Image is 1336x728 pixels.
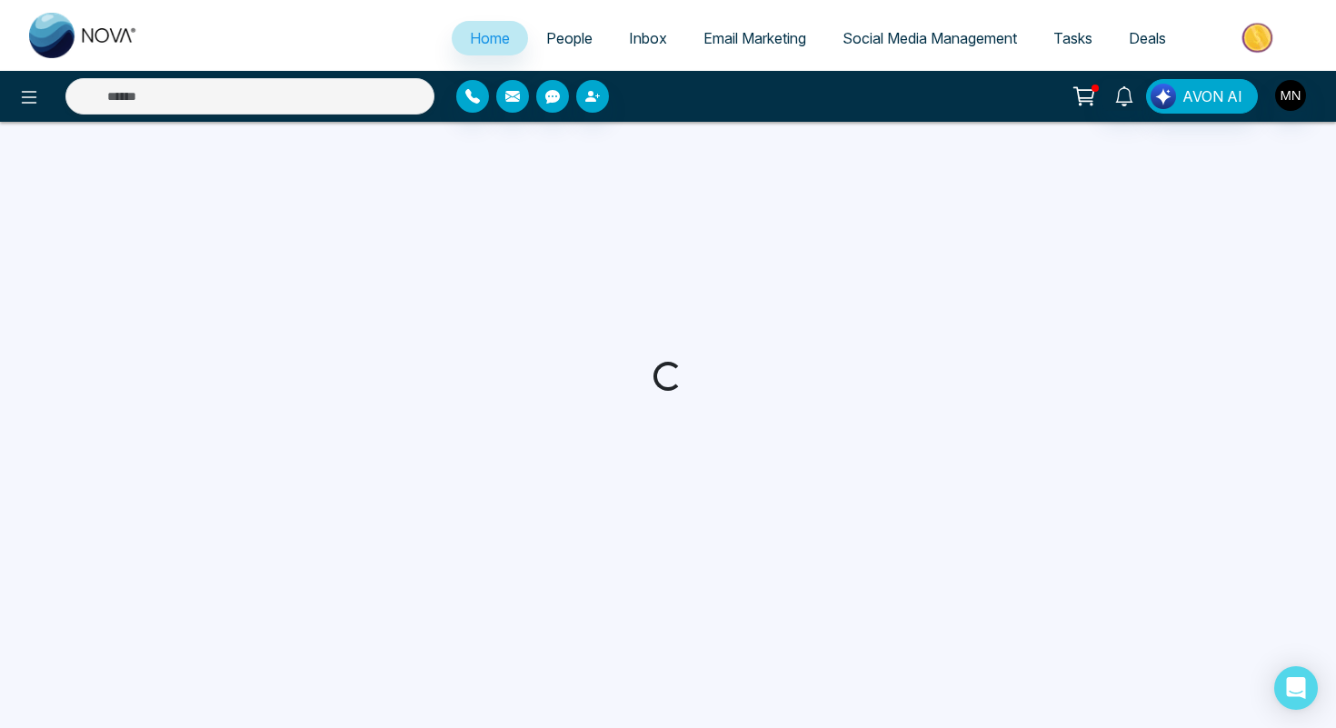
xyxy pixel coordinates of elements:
[629,29,667,47] span: Inbox
[528,21,611,55] a: People
[452,21,528,55] a: Home
[842,29,1017,47] span: Social Media Management
[1182,85,1242,107] span: AVON AI
[1151,84,1176,109] img: Lead Flow
[1035,21,1111,55] a: Tasks
[1274,666,1318,710] div: Open Intercom Messenger
[1275,80,1306,111] img: User Avatar
[1111,21,1184,55] a: Deals
[470,29,510,47] span: Home
[1053,29,1092,47] span: Tasks
[703,29,806,47] span: Email Marketing
[611,21,685,55] a: Inbox
[1193,17,1325,58] img: Market-place.gif
[824,21,1035,55] a: Social Media Management
[685,21,824,55] a: Email Marketing
[546,29,593,47] span: People
[1129,29,1166,47] span: Deals
[29,13,138,58] img: Nova CRM Logo
[1146,79,1258,114] button: AVON AI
